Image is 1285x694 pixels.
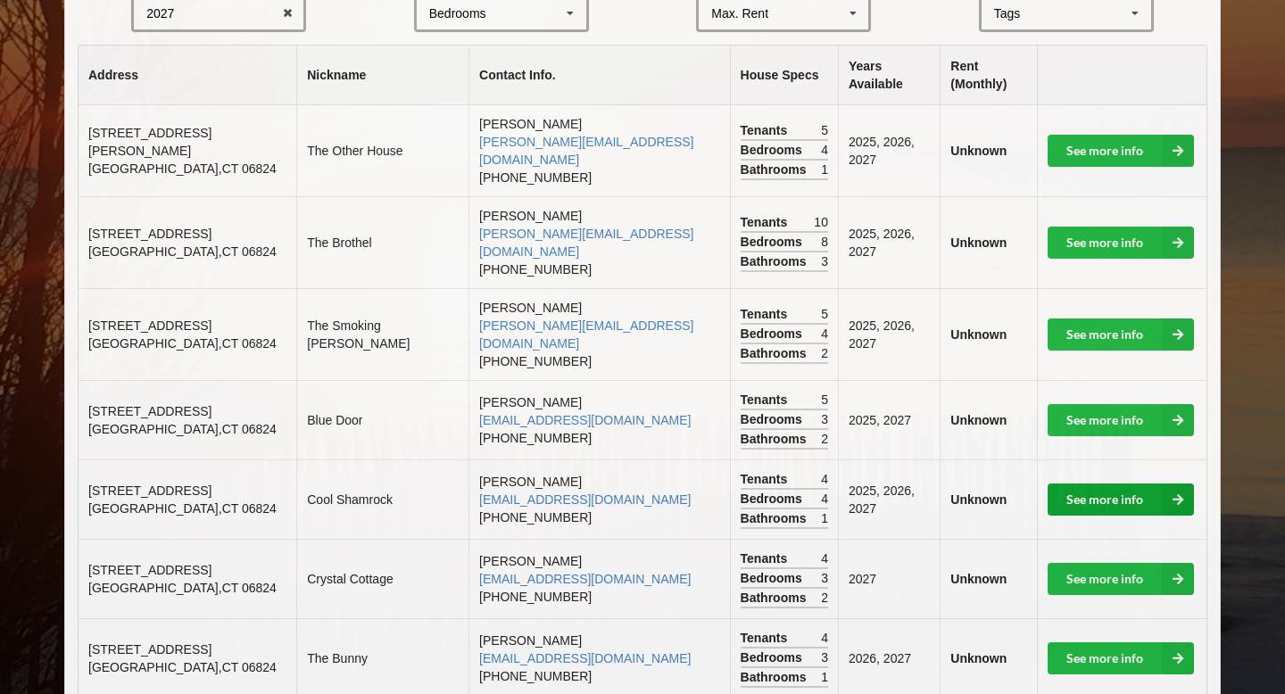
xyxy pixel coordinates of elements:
span: [STREET_ADDRESS] [88,642,211,657]
span: 4 [821,141,828,159]
span: Tenants [741,549,792,567]
td: [PERSON_NAME] [PHONE_NUMBER] [468,380,729,459]
span: 3 [821,410,828,428]
a: See more info [1048,563,1194,595]
td: Blue Door [296,380,468,459]
div: Max. Rent [711,7,768,20]
span: 3 [821,252,828,270]
span: [STREET_ADDRESS] [88,404,211,418]
th: House Specs [730,45,838,105]
span: 5 [821,121,828,139]
span: Tenants [741,470,792,488]
th: Address [79,45,296,105]
span: Tenants [741,305,792,323]
span: 2 [821,430,828,448]
div: 2027 [146,7,174,20]
td: 2025, 2026, 2027 [838,105,940,196]
span: 5 [821,305,828,323]
span: Bedrooms [741,569,807,587]
td: [PERSON_NAME] [PHONE_NUMBER] [468,288,729,380]
span: 3 [821,569,828,587]
span: [GEOGRAPHIC_DATA] , CT 06824 [88,422,277,436]
td: The Brothel [296,196,468,288]
b: Unknown [950,492,1007,507]
td: The Other House [296,105,468,196]
span: Tenants [741,121,792,139]
a: See more info [1048,483,1194,516]
span: Tenants [741,213,792,231]
span: 5 [821,391,828,409]
td: Crystal Cottage [296,539,468,618]
span: Bedrooms [741,141,807,159]
b: Unknown [950,572,1007,586]
td: 2025, 2027 [838,380,940,459]
a: [PERSON_NAME][EMAIL_ADDRESS][DOMAIN_NAME] [479,227,693,259]
a: See more info [1048,404,1194,436]
td: 2025, 2026, 2027 [838,196,940,288]
span: 1 [821,161,828,178]
span: 1 [821,668,828,686]
span: [STREET_ADDRESS] [88,563,211,577]
span: [GEOGRAPHIC_DATA] , CT 06824 [88,501,277,516]
td: [PERSON_NAME] [PHONE_NUMBER] [468,105,729,196]
td: The Smoking [PERSON_NAME] [296,288,468,380]
a: [EMAIL_ADDRESS][DOMAIN_NAME] [479,651,691,665]
td: 2025, 2026, 2027 [838,459,940,539]
td: 2027 [838,539,940,618]
a: [PERSON_NAME][EMAIL_ADDRESS][DOMAIN_NAME] [479,135,693,167]
td: [PERSON_NAME] [PHONE_NUMBER] [468,539,729,618]
span: 4 [821,490,828,508]
span: 2 [821,589,828,607]
span: Tenants [741,629,792,647]
span: [GEOGRAPHIC_DATA] , CT 06824 [88,660,277,674]
span: 4 [821,549,828,567]
span: 4 [821,629,828,647]
span: [STREET_ADDRESS] [88,483,211,498]
span: 10 [814,213,828,231]
td: Cool Shamrock [296,459,468,539]
b: Unknown [950,327,1007,342]
span: 4 [821,470,828,488]
td: 2025, 2026, 2027 [838,288,940,380]
span: Bedrooms [741,410,807,428]
span: Bedrooms [741,325,807,343]
a: [EMAIL_ADDRESS][DOMAIN_NAME] [479,572,691,586]
span: Bathrooms [741,161,811,178]
span: [STREET_ADDRESS] [88,318,211,333]
a: See more info [1048,318,1194,351]
th: Contact Info. [468,45,729,105]
b: Unknown [950,235,1007,250]
a: [EMAIL_ADDRESS][DOMAIN_NAME] [479,413,691,427]
span: Bathrooms [741,252,811,270]
a: [EMAIL_ADDRESS][DOMAIN_NAME] [479,492,691,507]
div: Bedrooms [429,7,486,20]
a: See more info [1048,135,1194,167]
td: [PERSON_NAME] [PHONE_NUMBER] [468,196,729,288]
span: 1 [821,509,828,527]
span: [GEOGRAPHIC_DATA] , CT 06824 [88,161,277,176]
span: Bathrooms [741,509,811,527]
span: [STREET_ADDRESS][PERSON_NAME] [88,126,211,158]
span: 2 [821,344,828,362]
th: Nickname [296,45,468,105]
a: [PERSON_NAME][EMAIL_ADDRESS][DOMAIN_NAME] [479,318,693,351]
span: [GEOGRAPHIC_DATA] , CT 06824 [88,336,277,351]
span: Bathrooms [741,344,811,362]
span: 8 [821,233,828,251]
th: Rent (Monthly) [940,45,1036,105]
span: Bedrooms [741,490,807,508]
td: [PERSON_NAME] [PHONE_NUMBER] [468,459,729,539]
span: [GEOGRAPHIC_DATA] , CT 06824 [88,244,277,259]
a: See more info [1048,642,1194,674]
span: [GEOGRAPHIC_DATA] , CT 06824 [88,581,277,595]
b: Unknown [950,144,1007,158]
span: Bathrooms [741,430,811,448]
div: Tags [990,4,1047,24]
b: Unknown [950,651,1007,665]
span: Bedrooms [741,649,807,666]
span: [STREET_ADDRESS] [88,227,211,241]
th: Years Available [838,45,940,105]
span: 4 [821,325,828,343]
span: Bathrooms [741,589,811,607]
b: Unknown [950,413,1007,427]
